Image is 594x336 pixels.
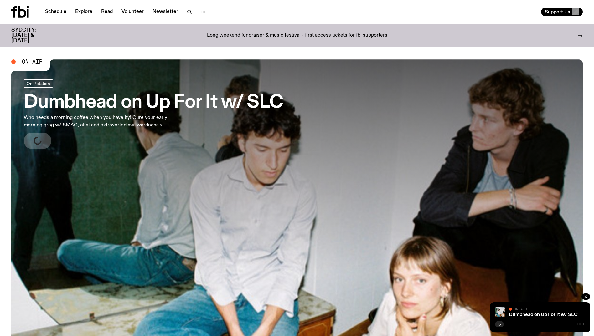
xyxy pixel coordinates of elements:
[545,9,570,15] span: Support Us
[149,8,182,16] a: Newsletter
[509,312,578,317] a: Dumbhead on Up For It w/ SLC
[24,114,184,129] p: Who needs a morning coffee when you have Ify! Cure your early morning grog w/ SMAC, chat and extr...
[118,8,147,16] a: Volunteer
[97,8,116,16] a: Read
[207,33,387,38] p: Long weekend fundraiser & music festival - first access tickets for fbi supporters
[24,79,283,149] a: Dumbhead on Up For It w/ SLCWho needs a morning coffee when you have Ify! Cure your early morning...
[24,94,283,111] h3: Dumbhead on Up For It w/ SLC
[24,79,53,88] a: On Rotation
[541,8,583,16] button: Support Us
[514,307,527,311] span: On Air
[11,28,51,43] h3: SYDCITY: [DATE] & [DATE]
[22,59,43,64] span: On Air
[27,81,50,86] span: On Rotation
[495,307,505,317] img: dumbhead 4 slc
[71,8,96,16] a: Explore
[41,8,70,16] a: Schedule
